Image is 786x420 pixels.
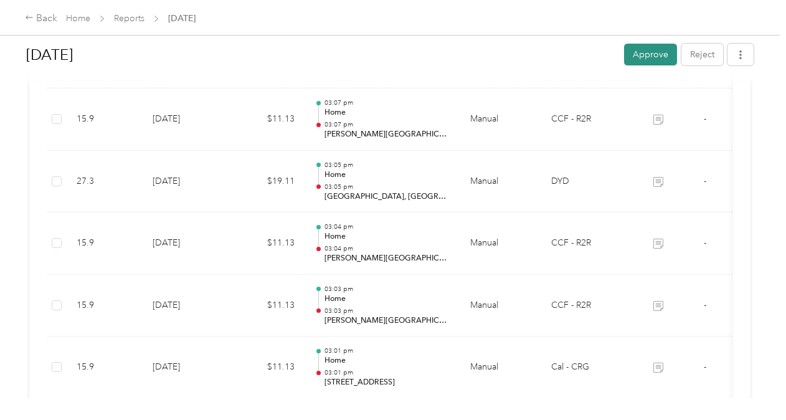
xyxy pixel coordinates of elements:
[460,212,541,275] td: Manual
[541,151,635,213] td: DYD
[541,88,635,151] td: CCF - R2R
[143,88,230,151] td: [DATE]
[324,129,450,140] p: [PERSON_NAME][GEOGRAPHIC_DATA]
[168,12,196,25] span: [DATE]
[704,361,706,372] span: -
[324,244,450,253] p: 03:04 pm
[704,237,706,248] span: -
[324,307,450,315] p: 03:03 pm
[230,275,305,337] td: $11.13
[67,88,143,151] td: 15.9
[26,40,615,70] h1: Sep 2025
[324,98,450,107] p: 03:07 pm
[324,169,450,181] p: Home
[114,13,144,24] a: Reports
[143,336,230,399] td: [DATE]
[143,212,230,275] td: [DATE]
[324,315,450,327] p: [PERSON_NAME][GEOGRAPHIC_DATA]
[230,212,305,275] td: $11.13
[324,161,450,169] p: 03:05 pm
[324,355,450,366] p: Home
[67,212,143,275] td: 15.9
[67,151,143,213] td: 27.3
[230,88,305,151] td: $11.13
[324,222,450,231] p: 03:04 pm
[704,176,706,186] span: -
[716,350,786,420] iframe: Everlance-gr Chat Button Frame
[541,336,635,399] td: Cal - CRG
[67,275,143,337] td: 15.9
[143,151,230,213] td: [DATE]
[66,13,90,24] a: Home
[541,212,635,275] td: CCF - R2R
[460,275,541,337] td: Manual
[541,275,635,337] td: CCF - R2R
[460,151,541,213] td: Manual
[67,336,143,399] td: 15.9
[704,300,706,310] span: -
[324,231,450,242] p: Home
[230,151,305,213] td: $19.11
[324,191,450,203] p: [GEOGRAPHIC_DATA], [GEOGRAPHIC_DATA]
[25,11,57,26] div: Back
[460,336,541,399] td: Manual
[324,377,450,388] p: [STREET_ADDRESS]
[324,183,450,191] p: 03:05 pm
[324,107,450,118] p: Home
[624,44,677,65] button: Approve
[704,113,706,124] span: -
[324,294,450,305] p: Home
[324,120,450,129] p: 03:07 pm
[460,88,541,151] td: Manual
[681,44,723,65] button: Reject
[230,336,305,399] td: $11.13
[324,285,450,294] p: 03:03 pm
[324,253,450,264] p: [PERSON_NAME][GEOGRAPHIC_DATA]
[143,275,230,337] td: [DATE]
[324,368,450,377] p: 03:01 pm
[324,346,450,355] p: 03:01 pm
